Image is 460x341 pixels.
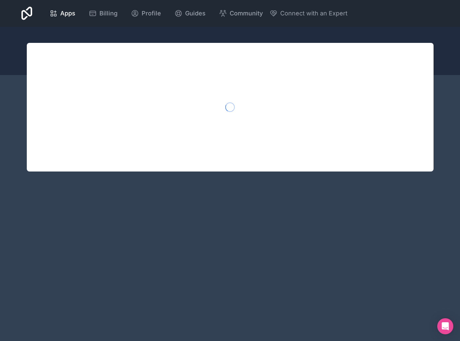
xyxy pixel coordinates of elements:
[83,6,123,21] a: Billing
[99,9,118,18] span: Billing
[142,9,161,18] span: Profile
[280,9,348,18] span: Connect with an Expert
[126,6,166,21] a: Profile
[214,6,268,21] a: Community
[230,9,263,18] span: Community
[270,9,348,18] button: Connect with an Expert
[44,6,81,21] a: Apps
[185,9,206,18] span: Guides
[60,9,75,18] span: Apps
[437,318,453,334] div: Open Intercom Messenger
[169,6,211,21] a: Guides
